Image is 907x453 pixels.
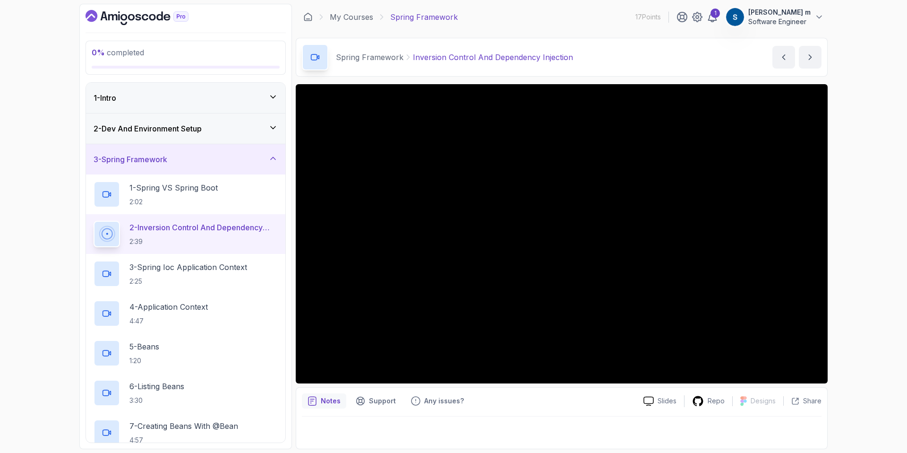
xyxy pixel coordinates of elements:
p: 17 Points [635,12,661,22]
iframe: chat widget [727,342,898,410]
a: Repo [685,395,732,407]
iframe: chat widget [867,415,898,444]
p: 2:02 [129,197,218,207]
a: Dashboard [86,10,210,25]
button: 7-Creating Beans With @Bean4:57 [94,419,278,446]
p: 2:25 [129,277,247,286]
p: 4 - Application Context [129,301,208,313]
p: Slides [658,396,676,406]
a: My Courses [330,11,373,23]
span: completed [92,48,144,57]
button: 3-Spring Ioc Application Context2:25 [94,261,278,287]
button: Feedback button [405,393,470,409]
p: 1 - Spring VS Spring Boot [129,182,218,193]
p: Spring Framework [336,52,403,63]
button: 5-Beans1:20 [94,340,278,366]
a: Slides [636,396,684,406]
p: [PERSON_NAME] m [748,8,811,17]
p: 4:47 [129,316,208,326]
h3: 1 - Intro [94,92,116,104]
button: 4-Application Context4:47 [94,300,278,327]
p: 7 - Creating Beans With @Bean [129,420,238,432]
button: next content [799,46,821,69]
button: 1-Spring VS Spring Boot2:02 [94,181,278,208]
p: Spring Framework [390,11,458,23]
button: 6-Listing Beans3:30 [94,380,278,406]
button: 1-Intro [86,83,285,113]
button: 2-Dev And Environment Setup [86,113,285,144]
p: Software Engineer [748,17,811,26]
img: user profile image [726,8,744,26]
button: notes button [302,393,346,409]
p: Inversion Control And Dependency Injection [413,52,573,63]
p: 5 - Beans [129,341,159,352]
h3: 2 - Dev And Environment Setup [94,123,202,134]
a: Dashboard [303,12,313,22]
button: 2-Inversion Control And Dependency Injection2:39 [94,221,278,247]
p: 2:39 [129,237,278,246]
p: Repo [708,396,725,406]
button: user profile image[PERSON_NAME] mSoftware Engineer [726,8,824,26]
p: 1:20 [129,356,159,366]
span: 0 % [92,48,105,57]
p: Support [369,396,396,406]
p: 2 - Inversion Control And Dependency Injection [129,222,278,233]
p: Notes [321,396,341,406]
h3: 3 - Spring Framework [94,154,167,165]
iframe: 2 - Inversion Control and Dependency Injection [296,84,828,383]
p: 3:30 [129,396,184,405]
p: 4:57 [129,436,238,445]
p: 6 - Listing Beans [129,381,184,392]
a: 1 [707,11,718,23]
button: 3-Spring Framework [86,144,285,174]
p: Any issues? [424,396,464,406]
button: previous content [772,46,795,69]
p: 3 - Spring Ioc Application Context [129,261,247,273]
div: 1 [710,9,720,18]
button: Support button [350,393,402,409]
